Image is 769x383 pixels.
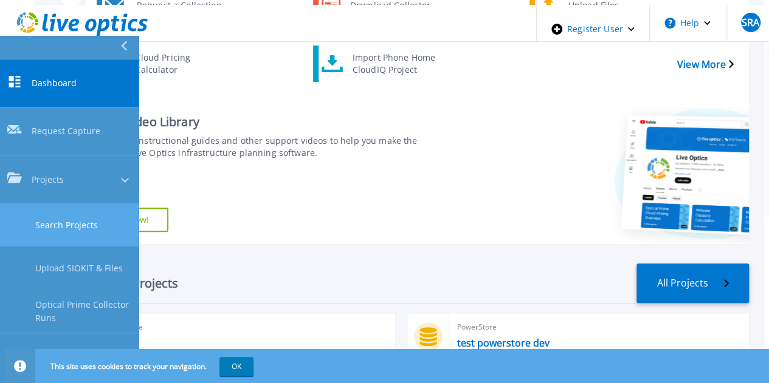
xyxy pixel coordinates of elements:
a: Cloud Pricing Calculator [97,46,233,82]
span: PowerStore [103,320,388,334]
div: Register User [537,5,649,53]
span: This site uses cookies to track your navigation. [38,357,253,376]
span: Request Capture [32,125,100,138]
button: Help [650,5,726,41]
div: Support Video Library [76,114,432,130]
span: SRA [742,18,759,27]
div: Cloud Pricing Calculator [129,49,230,79]
div: Find tutorials, instructional guides and other support videos to help you make the most of your L... [76,135,432,159]
div: Import Phone Home CloudIQ Project [347,49,450,79]
a: All Projects [636,263,749,303]
a: test powerstore dev [457,337,549,349]
span: PowerStore [457,320,742,334]
button: OK [219,357,253,376]
a: View More [677,59,734,70]
span: Dashboard [32,76,77,89]
span: Projects [32,173,64,186]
